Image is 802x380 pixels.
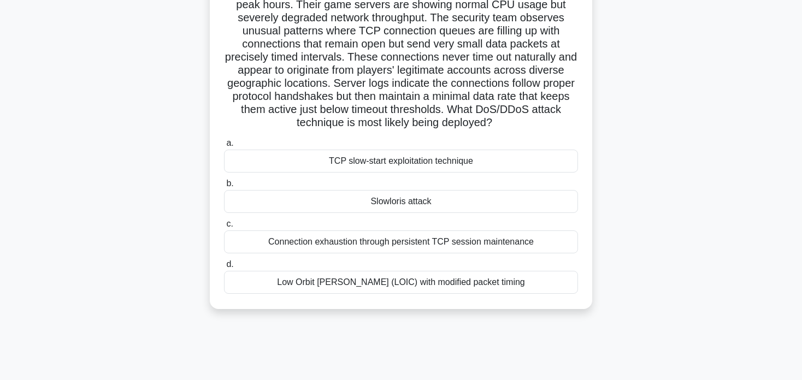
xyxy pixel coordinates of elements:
[226,138,233,147] span: a.
[226,219,233,228] span: c.
[224,271,578,294] div: Low Orbit [PERSON_NAME] (LOIC) with modified packet timing
[226,259,233,269] span: d.
[224,230,578,253] div: Connection exhaustion through persistent TCP session maintenance
[226,179,233,188] span: b.
[224,190,578,213] div: Slowloris attack
[224,150,578,173] div: TCP slow-start exploitation technique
